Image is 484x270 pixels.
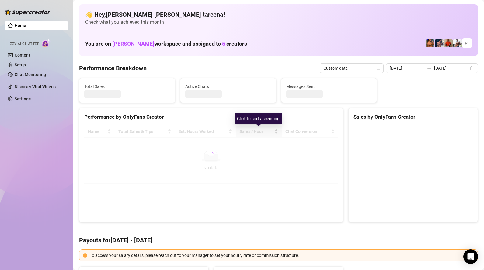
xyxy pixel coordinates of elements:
[15,84,56,89] a: Discover Viral Videos
[112,40,154,47] span: [PERSON_NAME]
[85,19,472,26] span: Check what you achieved this month
[83,253,87,258] span: exclamation-circle
[42,39,51,47] img: AI Chatter
[84,83,170,90] span: Total Sales
[427,66,432,71] span: to
[427,66,432,71] span: swap-right
[15,62,26,67] a: Setup
[85,40,247,47] h1: You are on workspace and assigned to creators
[453,39,462,47] img: JUSTIN
[85,10,472,19] h4: 👋 Hey, [PERSON_NAME] [PERSON_NAME] tarcena !
[15,23,26,28] a: Home
[15,53,30,58] a: Content
[434,65,469,72] input: End date
[463,249,478,264] div: Open Intercom Messenger
[435,39,444,47] img: Axel
[90,252,474,259] div: To access your salary details, please reach out to your manager to set your hourly rate or commis...
[15,96,31,101] a: Settings
[444,39,453,47] img: Justin
[286,83,372,90] span: Messages Sent
[15,72,46,77] a: Chat Monitoring
[235,113,282,124] div: Click to sort ascending
[185,83,271,90] span: Active Chats
[377,66,380,70] span: calendar
[79,236,478,244] h4: Payouts for [DATE] - [DATE]
[323,64,380,73] span: Custom date
[222,40,225,47] span: 5
[426,39,434,47] img: JG
[5,9,50,15] img: logo-BBDzfeDw.svg
[207,150,215,159] span: loading
[390,65,424,72] input: Start date
[9,41,39,47] span: Izzy AI Chatter
[353,113,473,121] div: Sales by OnlyFans Creator
[465,40,469,47] span: + 1
[84,113,338,121] div: Performance by OnlyFans Creator
[79,64,147,72] h4: Performance Breakdown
